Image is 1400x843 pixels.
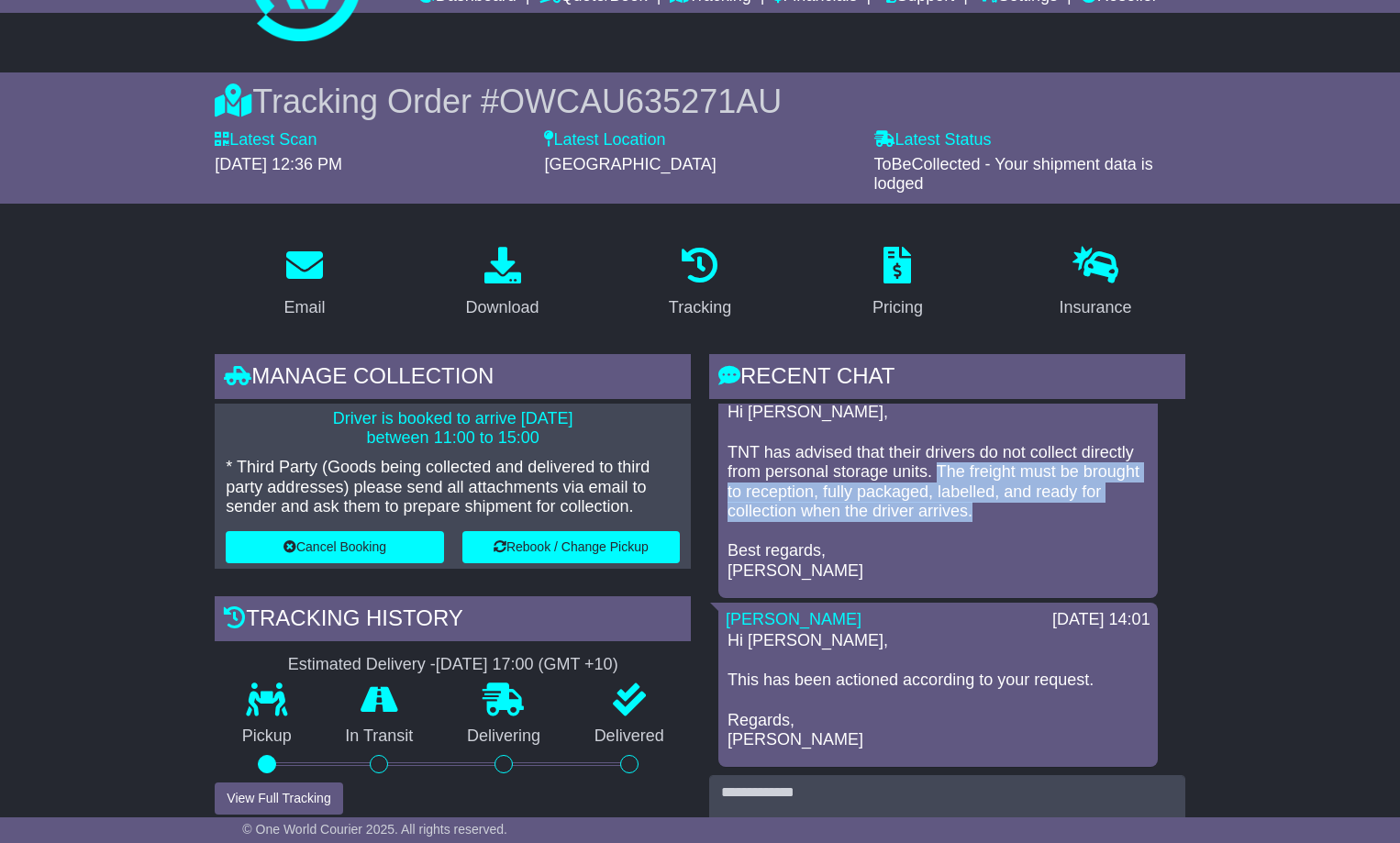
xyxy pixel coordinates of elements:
[726,610,861,628] a: [PERSON_NAME]
[215,596,691,646] div: Tracking history
[462,531,680,563] button: Rebook / Change Pickup
[215,727,318,747] p: Pickup
[272,240,338,327] a: Email
[284,295,326,320] div: Email
[567,727,691,747] p: Delivered
[226,458,680,517] p: * Third Party (Goods being collected and delivered to third party addresses) please send all atta...
[861,240,935,327] a: Pricing
[709,354,1185,404] div: RECENT CHAT
[318,727,440,747] p: In Transit
[215,655,691,675] div: Estimated Delivery -
[436,655,618,675] div: [DATE] 17:00 (GMT +10)
[872,295,923,320] div: Pricing
[874,130,992,150] label: Latest Status
[1047,240,1143,327] a: Insurance
[215,130,317,150] label: Latest Scan
[215,155,342,173] span: [DATE] 12:36 PM
[544,130,665,150] label: Latest Location
[1052,610,1150,630] div: [DATE] 14:01
[728,631,1149,750] p: Hi [PERSON_NAME], This has been actioned according to your request. Regards, [PERSON_NAME]
[499,83,782,120] span: OWCAU635271AU
[242,822,507,837] span: © One World Courier 2025. All rights reserved.
[466,295,539,320] div: Download
[215,782,342,815] button: View Full Tracking
[440,727,568,747] p: Delivering
[728,403,1149,581] p: Hi [PERSON_NAME], TNT has advised that their drivers do not collect directly from personal storag...
[226,409,680,449] p: Driver is booked to arrive [DATE] between 11:00 to 15:00
[874,155,1153,194] span: ToBeCollected - Your shipment data is lodged
[215,354,691,404] div: Manage collection
[544,155,716,173] span: [GEOGRAPHIC_DATA]
[669,295,731,320] div: Tracking
[215,82,1184,121] div: Tracking Order #
[1059,295,1131,320] div: Insurance
[226,531,443,563] button: Cancel Booking
[454,240,551,327] a: Download
[657,240,743,327] a: Tracking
